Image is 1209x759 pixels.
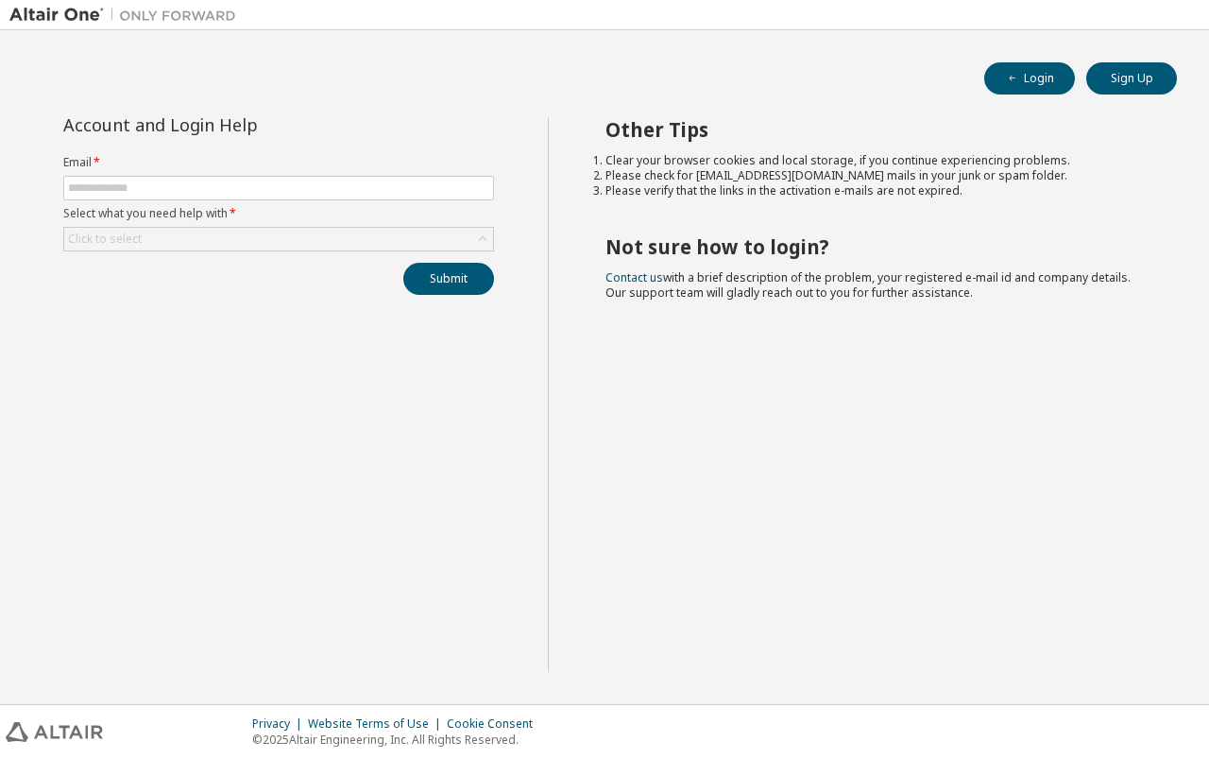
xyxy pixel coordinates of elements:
button: Submit [403,263,494,295]
label: Email [63,155,494,170]
div: Click to select [64,228,493,250]
h2: Other Tips [605,117,1144,142]
a: Contact us [605,269,663,285]
li: Please verify that the links in the activation e-mails are not expired. [605,183,1144,198]
img: Altair One [9,6,246,25]
button: Sign Up [1086,62,1177,95]
div: Privacy [252,716,308,732]
div: Cookie Consent [447,716,544,732]
div: Website Terms of Use [308,716,447,732]
label: Select what you need help with [63,206,494,221]
li: Please check for [EMAIL_ADDRESS][DOMAIN_NAME] mails in your junk or spam folder. [605,168,1144,183]
div: Account and Login Help [63,117,408,132]
button: Login [984,62,1075,95]
h2: Not sure how to login? [605,234,1144,259]
span: with a brief description of the problem, your registered e-mail id and company details. Our suppo... [605,269,1131,301]
p: © 2025 Altair Engineering, Inc. All Rights Reserved. [252,732,544,748]
div: Click to select [68,232,142,247]
li: Clear your browser cookies and local storage, if you continue experiencing problems. [605,153,1144,168]
img: altair_logo.svg [6,722,103,742]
